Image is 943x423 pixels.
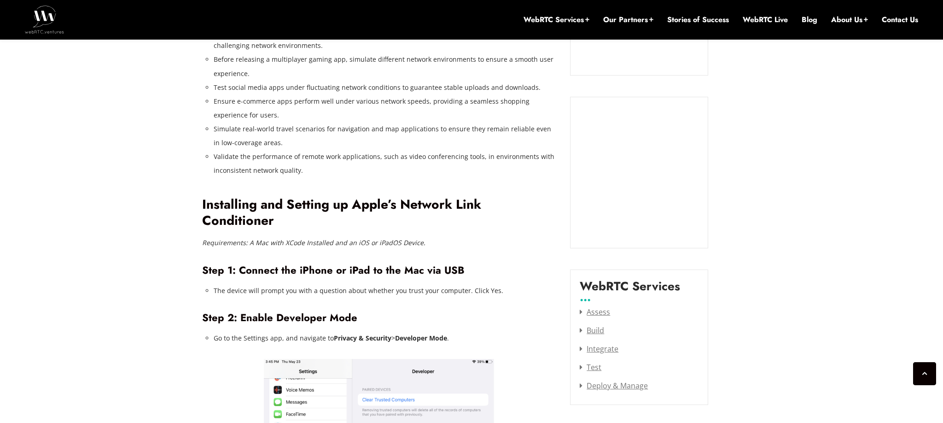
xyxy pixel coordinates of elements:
a: Build [580,325,604,335]
a: Assess [580,307,610,317]
a: About Us [831,15,868,25]
li: The device will prompt you with a question about whether you trust your computer. Click Yes. [214,284,557,298]
li: Validate the performance of remote work applications, such as video conferencing tools, in enviro... [214,150,557,177]
li: Ensure e-commerce apps perform well under various network speeds, providing a seamless shopping e... [214,94,557,122]
a: Our Partners [603,15,653,25]
h3: Step 2: Enable Developer Mode [202,311,557,324]
li: Simulate real-world travel scenarios for navigation and map applications to ensure they remain re... [214,122,557,150]
a: Blog [802,15,817,25]
a: Stories of Success [667,15,729,25]
a: Test [580,362,601,372]
li: Before releasing a multiplayer gaming app, simulate different network environments to ensure a sm... [214,53,557,80]
strong: Developer Mode [395,334,447,342]
h3: Step 1: Connect the iPhone or iPad to the Mac via USB [202,264,557,276]
label: WebRTC Services [580,279,680,300]
em: Requirements: A Mac with XCode Installed and an iOS or iPadOS Device. [202,238,425,247]
h2: Installing and Setting up Apple’s Network Link Conditioner [202,197,557,229]
img: WebRTC.ventures [25,6,64,33]
a: WebRTC Services [524,15,589,25]
li: Test social media apps under fluctuating network conditions to guarantee stable uploads and downl... [214,81,557,94]
a: Integrate [580,344,618,354]
a: Contact Us [882,15,918,25]
a: Deploy & Manage [580,381,648,391]
a: WebRTC Live [743,15,788,25]
iframe: Embedded CTA [580,106,699,238]
li: Go to the Settings app, and navigate to > . [214,331,557,345]
strong: Privacy & Security [334,334,391,342]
